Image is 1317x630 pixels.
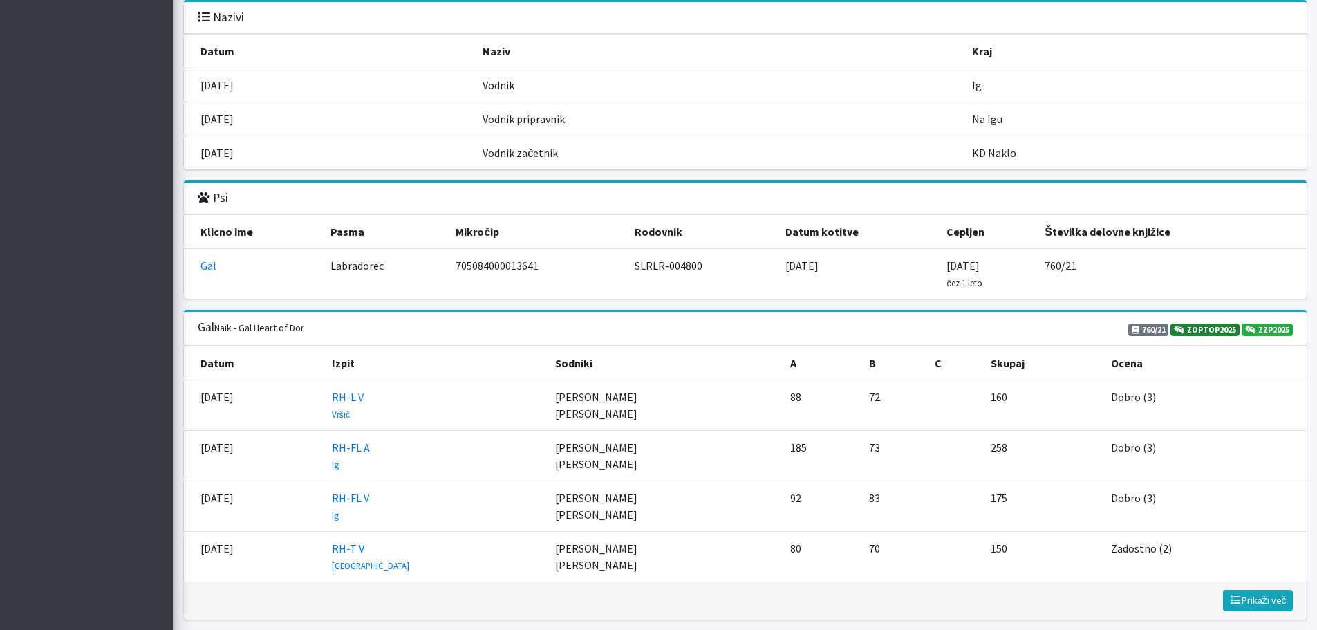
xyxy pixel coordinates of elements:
td: Labradorec [322,249,447,299]
span: Prikaži več [1229,594,1287,606]
a: Gal [200,259,216,272]
td: 185 [782,431,861,481]
th: Sodniki [547,346,782,380]
td: KD Naklo [964,136,1306,170]
td: Na Igu [964,102,1306,136]
th: C [926,346,982,380]
span: 760/21 [1128,324,1169,336]
th: B [861,346,926,380]
th: Klicno ime [184,215,323,249]
td: [DATE] [184,102,475,136]
th: Naziv [474,35,964,68]
td: Vodnik pripravnik [474,102,964,136]
td: Dobro (3) [1103,380,1307,431]
td: [DATE] [184,68,475,102]
small: Ig [332,510,339,521]
th: Mikročip [447,215,626,249]
th: Datum [184,35,475,68]
td: [PERSON_NAME] [PERSON_NAME] [547,431,782,481]
th: Ocena [1103,346,1307,380]
td: 70 [861,532,926,582]
th: Datum kotitve [777,215,938,249]
td: [DATE] [184,136,475,170]
td: [DATE] [938,249,1036,299]
td: 83 [861,481,926,532]
td: 160 [982,380,1103,431]
td: Ig [964,68,1306,102]
td: 705084000013641 [447,249,626,299]
td: [PERSON_NAME] [PERSON_NAME] [547,532,782,582]
td: 150 [982,532,1103,582]
th: Datum [184,346,324,380]
td: Vodnik [474,68,964,102]
th: Kraj [964,35,1306,68]
td: 92 [782,481,861,532]
button: Prikaži več [1223,590,1293,611]
td: SLRLR-004800 [626,249,778,299]
td: Vodnik začetnik [474,136,964,170]
td: Dobro (3) [1103,481,1307,532]
td: [PERSON_NAME] [PERSON_NAME] [547,481,782,532]
th: Cepljen [938,215,1036,249]
td: 760/21 [1036,249,1306,299]
small: Naik - Gal Heart of Dor [214,322,304,334]
th: Rodovnik [626,215,778,249]
small: Vršič [332,409,351,420]
td: 258 [982,431,1103,481]
h3: Psi [198,191,228,205]
a: RH-L V Vršič [332,390,364,420]
h3: Gal [198,320,304,335]
a: RH-FL A Ig [332,441,370,471]
td: 175 [982,481,1103,532]
th: Izpit [324,346,547,380]
th: A [782,346,861,380]
td: [PERSON_NAME] [PERSON_NAME] [547,380,782,431]
h3: Nazivi [198,10,244,25]
td: [DATE] [184,532,324,582]
th: Pasma [322,215,447,249]
td: 80 [782,532,861,582]
td: [DATE] [184,481,324,532]
small: Ig [332,459,339,470]
a: RH-T V [GEOGRAPHIC_DATA] [332,541,409,572]
a: ZOPTOP2025 [1170,324,1240,336]
small: čez 1 leto [946,277,982,288]
th: Številka delovne knjižice [1036,215,1306,249]
a: RH-FL V Ig [332,491,369,521]
td: Zadostno (2) [1103,532,1307,582]
th: Skupaj [982,346,1103,380]
td: 72 [861,380,926,431]
td: [DATE] [184,431,324,481]
a: ZZP2025 [1242,324,1293,336]
td: [DATE] [777,249,938,299]
td: 88 [782,380,861,431]
small: [GEOGRAPHIC_DATA] [332,560,409,571]
td: 73 [861,431,926,481]
td: Dobro (3) [1103,431,1307,481]
td: [DATE] [184,380,324,431]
